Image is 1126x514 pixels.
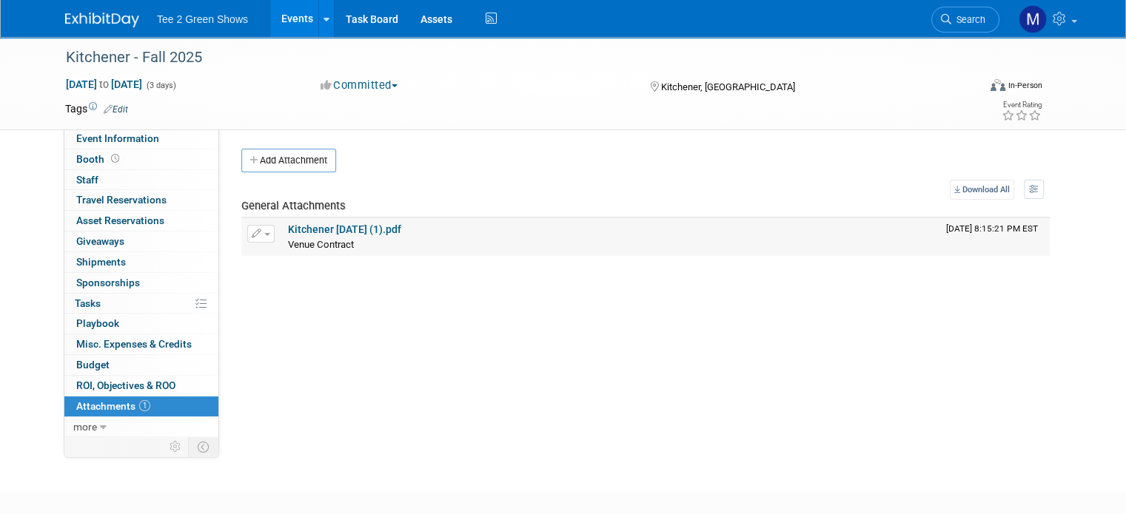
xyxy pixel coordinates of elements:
a: Attachments1 [64,396,218,416]
span: to [97,78,111,90]
a: more [64,417,218,437]
span: 1 [139,400,150,411]
div: Event Rating [1002,101,1042,109]
span: Tasks [75,297,101,309]
span: Sponsorships [76,277,140,288]
a: Playbook [64,314,218,334]
a: Misc. Expenses & Credits [64,334,218,354]
a: Asset Reservations [64,211,218,231]
a: Kitchener [DATE] (1).pdf [288,223,401,235]
a: Shipments [64,252,218,272]
a: Staff [64,170,218,190]
button: Committed [315,78,403,93]
img: Michael Kruger [1019,5,1047,33]
img: Format-Inperson.png [991,79,1005,91]
span: [DATE] [DATE] [65,78,143,91]
a: Giveaways [64,231,218,251]
span: ROI, Objectives & ROO [76,379,175,391]
img: ExhibitDay [65,13,139,27]
span: Search [951,14,985,25]
span: Venue Contract [288,239,354,250]
td: Personalize Event Tab Strip [163,437,189,456]
span: Booth [76,153,122,165]
td: Upload Timestamp [940,218,1050,255]
a: ROI, Objectives & ROO [64,376,218,396]
a: Budget [64,355,218,375]
a: Sponsorships [64,273,218,293]
div: Kitchener - Fall 2025 [61,44,959,71]
span: more [73,421,97,433]
span: Playbook [76,317,119,329]
td: Toggle Event Tabs [189,437,219,456]
span: Travel Reservations [76,194,167,206]
span: Giveaways [76,235,124,247]
a: Tasks [64,294,218,314]
span: Booth not reserved yet [108,153,122,164]
span: Attachments [76,400,150,412]
span: Tee 2 Green Shows [157,13,248,25]
a: Search [931,7,999,33]
span: Shipments [76,256,126,268]
a: Download All [950,180,1014,200]
button: Add Attachment [241,149,336,172]
span: Budget [76,359,110,371]
span: Asset Reservations [76,214,164,226]
a: Event Information [64,129,218,149]
div: Event Format [898,77,1042,99]
td: Tags [65,101,128,116]
div: In-Person [1008,80,1042,91]
a: Travel Reservations [64,190,218,210]
span: (3 days) [145,81,176,90]
span: Kitchener, [GEOGRAPHIC_DATA] [661,81,795,92]
span: General Attachments [241,199,346,212]
span: Misc. Expenses & Credits [76,338,192,350]
span: Event Information [76,132,159,144]
span: Upload Timestamp [946,223,1038,234]
a: Edit [104,104,128,115]
a: Booth [64,149,218,169]
span: Staff [76,174,98,186]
